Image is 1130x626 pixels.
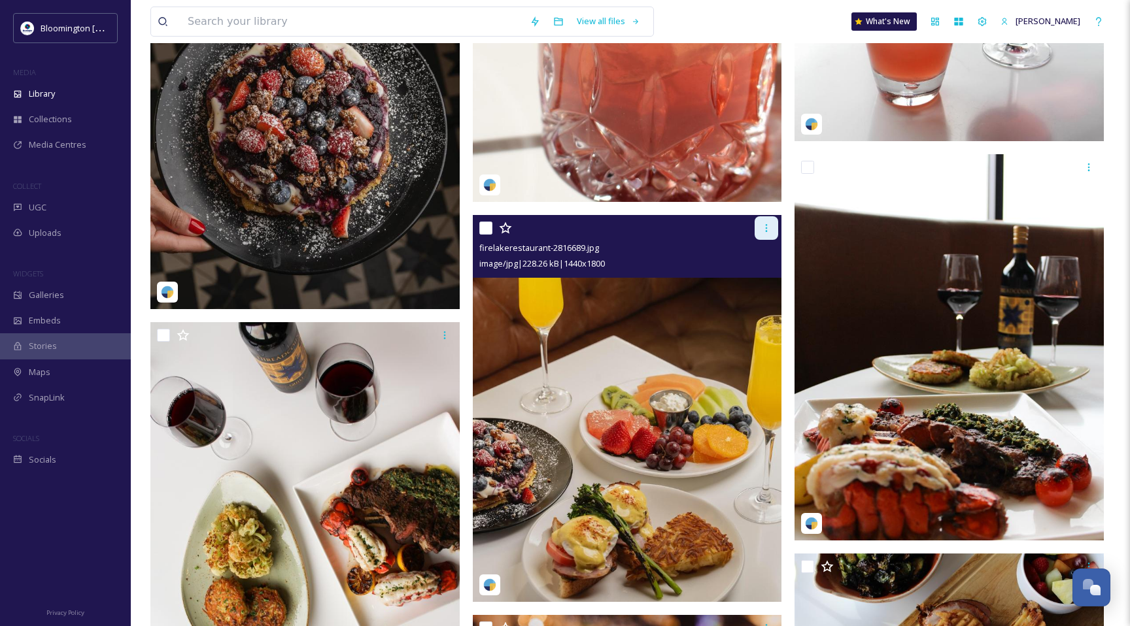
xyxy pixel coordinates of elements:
img: snapsea-logo.png [483,178,496,191]
span: image/jpg | 228.26 kB | 1440 x 1800 [479,257,605,269]
img: snapsea-logo.png [483,578,496,591]
a: Privacy Policy [46,604,84,619]
span: Embeds [29,314,61,327]
img: snapsea-logo.png [805,118,818,131]
span: WIDGETS [13,269,43,278]
span: Uploads [29,227,61,239]
span: Galleries [29,289,64,301]
span: Stories [29,340,57,352]
span: COLLECT [13,181,41,191]
span: Socials [29,453,56,466]
img: firelakerestaurant-2702432.jpg [795,154,1104,540]
span: Library [29,88,55,100]
a: View all files [570,8,647,34]
span: Media Centres [29,139,86,151]
img: snapsea-logo.png [805,517,818,530]
span: firelakerestaurant-2816689.jpg [479,242,599,254]
span: UGC [29,201,46,214]
span: Privacy Policy [46,608,84,617]
span: [PERSON_NAME] [1016,15,1080,27]
span: SOCIALS [13,433,39,443]
button: Open Chat [1072,568,1110,606]
span: MEDIA [13,67,36,77]
img: snapsea-logo.png [161,286,174,299]
span: Collections [29,113,72,125]
input: Search your library [181,7,523,36]
span: Maps [29,366,50,378]
a: [PERSON_NAME] [994,8,1087,34]
span: SnapLink [29,391,65,404]
img: firelakerestaurant-2816689.jpg [473,215,782,601]
a: What's New [851,12,917,31]
span: Bloomington [US_STATE] Travel & Tourism [41,22,204,34]
img: 429649847_804695101686009_1723528578384153789_n.jpg [21,22,34,35]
